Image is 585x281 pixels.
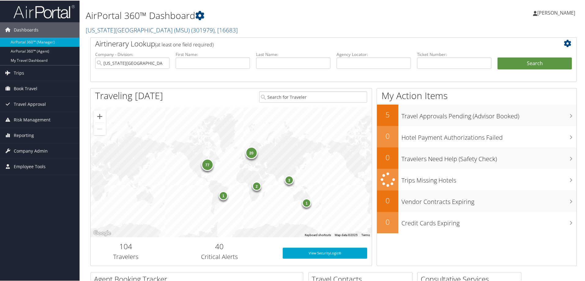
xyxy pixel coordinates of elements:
[14,96,46,111] span: Travel Approval
[377,109,398,119] h2: 5
[92,229,112,237] a: Open this area in Google Maps (opens a new window)
[14,143,48,158] span: Company Admin
[305,232,331,237] button: Keyboard shortcuts
[337,51,411,57] label: Agency Locator:
[497,57,572,69] button: Search
[401,108,576,120] h3: Travel Approvals Pending (Advisor Booked)
[95,51,170,57] label: Company - Division:
[335,233,358,236] span: Map data ©2025
[533,3,581,21] a: [PERSON_NAME]
[245,146,257,158] div: 20
[377,104,576,125] a: 5Travel Approvals Pending (Advisor Booked)
[95,241,156,251] h2: 104
[13,4,75,18] img: airportal-logo.png
[401,194,576,205] h3: Vendor Contracts Expiring
[377,211,576,233] a: 0Credit Cards Expiring
[214,25,238,34] span: , [ 16683 ]
[361,233,370,236] a: Terms (opens in new tab)
[14,65,24,80] span: Trips
[166,241,274,251] h2: 40
[92,229,112,237] img: Google
[252,181,261,190] div: 2
[95,89,163,102] h1: Traveling [DATE]
[86,25,238,34] a: [US_STATE][GEOGRAPHIC_DATA] (MSU)
[285,175,294,184] div: 3
[14,80,37,96] span: Book Travel
[155,41,214,47] span: (at least one field required)
[94,122,106,135] button: Zoom out
[201,158,213,170] div: 77
[377,130,398,141] h2: 0
[401,215,576,227] h3: Credit Cards Expiring
[95,38,531,48] h2: Airtinerary Lookup
[537,9,575,16] span: [PERSON_NAME]
[283,247,367,258] a: View SecurityLogic®
[14,112,50,127] span: Risk Management
[377,168,576,190] a: Trips Missing Hotels
[259,91,367,102] input: Search for Traveler
[377,89,576,102] h1: My Action Items
[377,147,576,168] a: 0Travelers Need Help (Safety Check)
[377,216,398,227] h2: 0
[94,110,106,122] button: Zoom in
[401,151,576,163] h3: Travelers Need Help (Safety Check)
[377,152,398,162] h2: 0
[377,190,576,211] a: 0Vendor Contracts Expiring
[417,51,491,57] label: Ticket Number:
[14,127,34,142] span: Reporting
[401,172,576,184] h3: Trips Missing Hotels
[14,22,39,37] span: Dashboards
[166,252,274,261] h3: Critical Alerts
[14,158,46,174] span: Employee Tools
[219,190,228,200] div: 1
[176,51,250,57] label: First Name:
[401,130,576,141] h3: Hotel Payment Authorizations Failed
[256,51,330,57] label: Last Name:
[86,9,416,21] h1: AirPortal 360™ Dashboard
[377,125,576,147] a: 0Hotel Payment Authorizations Failed
[302,198,311,207] div: 1
[377,195,398,205] h2: 0
[191,25,214,34] span: ( 301979 )
[95,252,156,261] h3: Travelers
